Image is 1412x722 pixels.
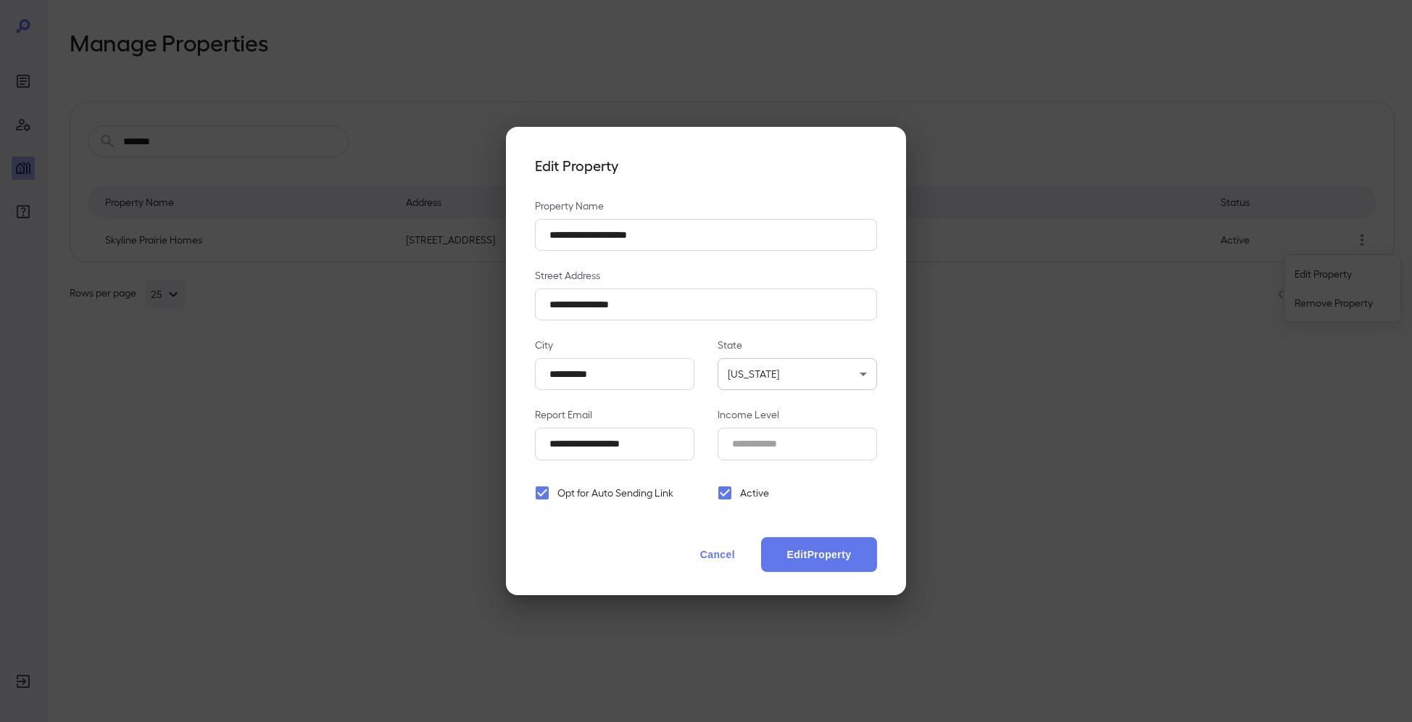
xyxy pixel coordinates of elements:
p: State [718,338,877,352]
p: Income Level [718,407,877,422]
button: EditProperty [761,537,877,572]
p: Report Email [535,407,694,422]
div: [US_STATE] [718,358,877,390]
p: Street Address [535,268,877,283]
p: City [535,338,694,352]
h4: Edit Property [535,156,877,175]
span: Opt for Auto Sending Link [557,486,673,500]
span: Active [740,486,769,500]
p: Property Name [535,199,877,213]
button: Cancel [686,537,749,572]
